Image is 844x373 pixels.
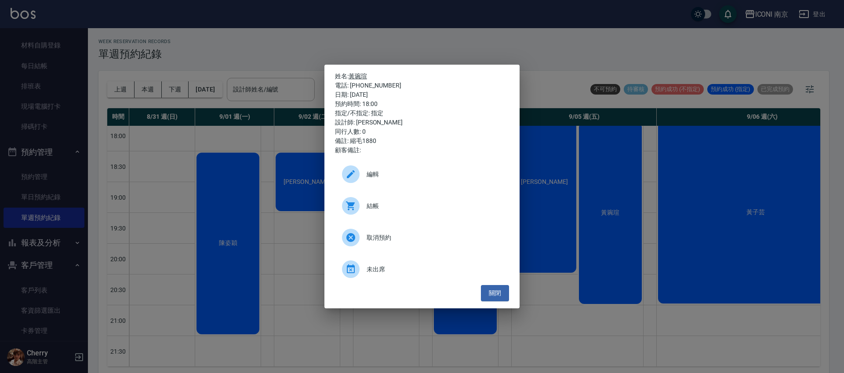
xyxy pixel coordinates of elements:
[349,73,367,80] a: 黃琬瑄
[335,162,509,194] a: 編輯
[335,146,509,155] div: 顧客備註:
[367,233,502,242] span: 取消預約
[335,257,509,282] div: 未出席
[335,127,509,136] div: 同行人數: 0
[335,118,509,127] div: 設計師: [PERSON_NAME]
[367,265,502,274] span: 未出席
[335,194,509,218] div: 結帳
[335,136,509,146] div: 備註: 縮毛1880
[335,99,509,109] div: 預約時間: 18:00
[335,109,509,118] div: 指定/不指定: 指定
[335,72,509,81] p: 姓名:
[335,90,509,99] div: 日期: [DATE]
[335,194,509,225] a: 結帳
[335,162,509,186] div: 編輯
[367,170,502,179] span: 編輯
[367,201,502,211] span: 結帳
[335,225,509,250] div: 取消預約
[481,285,509,301] button: 關閉
[335,81,509,90] div: 電話: [PHONE_NUMBER]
